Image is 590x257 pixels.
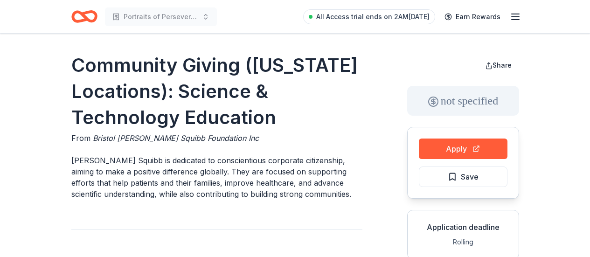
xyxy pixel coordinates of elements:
[71,155,362,200] p: [PERSON_NAME] Squibb is dedicated to conscientious corporate citizenship, aiming to make a positi...
[303,9,435,24] a: All Access trial ends on 2AM[DATE]
[105,7,217,26] button: Portraits of Perseverance: Haitian Lives in [US_STATE]
[419,167,507,187] button: Save
[478,56,519,75] button: Share
[71,132,362,144] div: From
[93,133,259,143] span: Bristol [PERSON_NAME] Squibb Foundation Inc
[316,11,430,22] span: All Access trial ends on 2AM[DATE]
[415,222,511,233] div: Application deadline
[419,139,507,159] button: Apply
[407,86,519,116] div: not specified
[415,236,511,248] div: Rolling
[493,61,512,69] span: Share
[71,52,362,131] h1: Community Giving ([US_STATE] Locations): Science & Technology Education
[439,8,506,25] a: Earn Rewards
[461,171,479,183] span: Save
[124,11,198,22] span: Portraits of Perseverance: Haitian Lives in [US_STATE]
[71,6,97,28] a: Home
